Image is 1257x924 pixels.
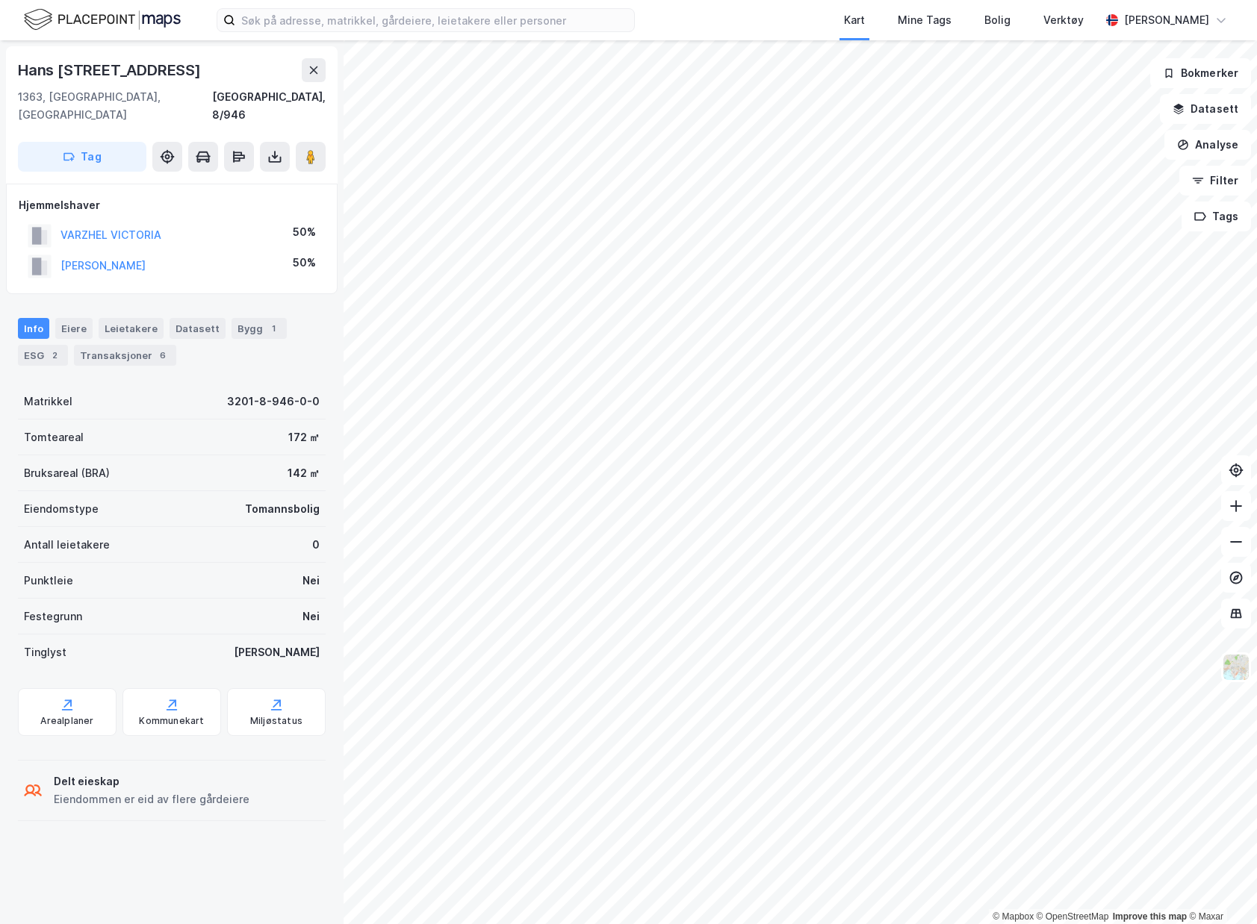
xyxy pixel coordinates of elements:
[19,196,325,214] div: Hjemmelshaver
[293,223,316,241] div: 50%
[302,572,320,590] div: Nei
[18,58,204,82] div: Hans [STREET_ADDRESS]
[288,428,320,446] div: 172 ㎡
[47,348,62,363] div: 2
[24,428,84,446] div: Tomteareal
[18,318,49,339] div: Info
[24,393,72,411] div: Matrikkel
[1150,58,1251,88] button: Bokmerker
[1222,653,1250,681] img: Z
[293,254,316,272] div: 50%
[984,11,1011,29] div: Bolig
[1164,130,1251,160] button: Analyse
[24,536,110,554] div: Antall leietakere
[235,9,634,31] input: Søk på adresse, matrikkel, gårdeiere, leietakere eller personer
[24,608,82,625] div: Festegrunn
[54,772,249,790] div: Delt eieskap
[1182,202,1251,231] button: Tags
[155,348,170,363] div: 6
[55,318,93,339] div: Eiere
[1043,11,1084,29] div: Verktøy
[18,345,68,366] div: ESG
[18,88,212,124] div: 1363, [GEOGRAPHIC_DATA], [GEOGRAPHIC_DATA]
[1160,94,1251,124] button: Datasett
[250,715,302,727] div: Miljøstatus
[170,318,226,339] div: Datasett
[24,572,73,590] div: Punktleie
[74,345,176,366] div: Transaksjoner
[232,318,287,339] div: Bygg
[18,142,146,172] button: Tag
[245,500,320,518] div: Tomannsbolig
[40,715,93,727] div: Arealplaner
[24,7,181,33] img: logo.f888ab2527a4732fd821a326f86c7f29.svg
[24,643,66,661] div: Tinglyst
[1037,911,1109,922] a: OpenStreetMap
[24,464,110,482] div: Bruksareal (BRA)
[898,11,952,29] div: Mine Tags
[227,393,320,411] div: 3201-8-946-0-0
[54,790,249,808] div: Eiendommen er eid av flere gårdeiere
[266,321,281,336] div: 1
[24,500,99,518] div: Eiendomstype
[288,464,320,482] div: 142 ㎡
[302,608,320,625] div: Nei
[1182,852,1257,924] iframe: Chat Widget
[99,318,164,339] div: Leietakere
[234,643,320,661] div: [PERSON_NAME]
[1124,11,1209,29] div: [PERSON_NAME]
[993,911,1034,922] a: Mapbox
[1182,852,1257,924] div: Kontrollprogram for chat
[212,88,326,124] div: [GEOGRAPHIC_DATA], 8/946
[1113,911,1187,922] a: Improve this map
[312,536,320,554] div: 0
[139,715,204,727] div: Kommunekart
[1179,166,1251,196] button: Filter
[844,11,865,29] div: Kart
